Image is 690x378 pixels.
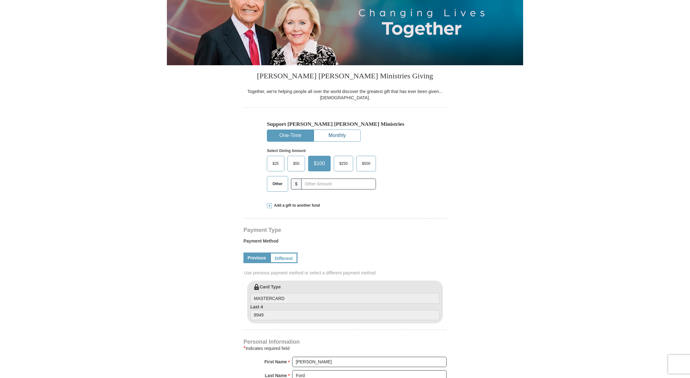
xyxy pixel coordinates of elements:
[244,270,447,276] span: Use previous payment method or select a different payment method.
[243,345,447,352] div: Indicates required field
[270,253,297,263] a: Different
[243,88,447,101] div: Together, we're helping people all over the world discover the greatest gift that has ever been g...
[269,159,282,168] span: $25
[314,130,360,141] button: Monthly
[272,203,320,208] span: Add a gift to another fund
[243,238,447,247] label: Payment Method
[267,130,313,141] button: One-Time
[359,159,373,168] span: $500
[336,159,351,168] span: $250
[290,159,302,168] span: $50
[250,293,440,304] input: Card Type
[243,339,447,344] h4: Personal Information
[267,121,423,127] h5: Support [PERSON_NAME] [PERSON_NAME] Ministries
[264,357,287,366] strong: First Name
[250,284,440,304] label: Card Type
[267,149,306,153] strong: Select Giving Amount
[269,179,286,189] span: Other
[250,304,440,321] label: Last 4
[243,65,447,88] h3: [PERSON_NAME] [PERSON_NAME] Ministries Giving
[243,253,270,263] a: Previous
[311,159,328,168] span: $100
[291,179,302,189] span: $
[301,179,376,189] input: Other Amount
[243,228,447,233] h4: Payment Type
[250,310,440,321] input: Last 4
